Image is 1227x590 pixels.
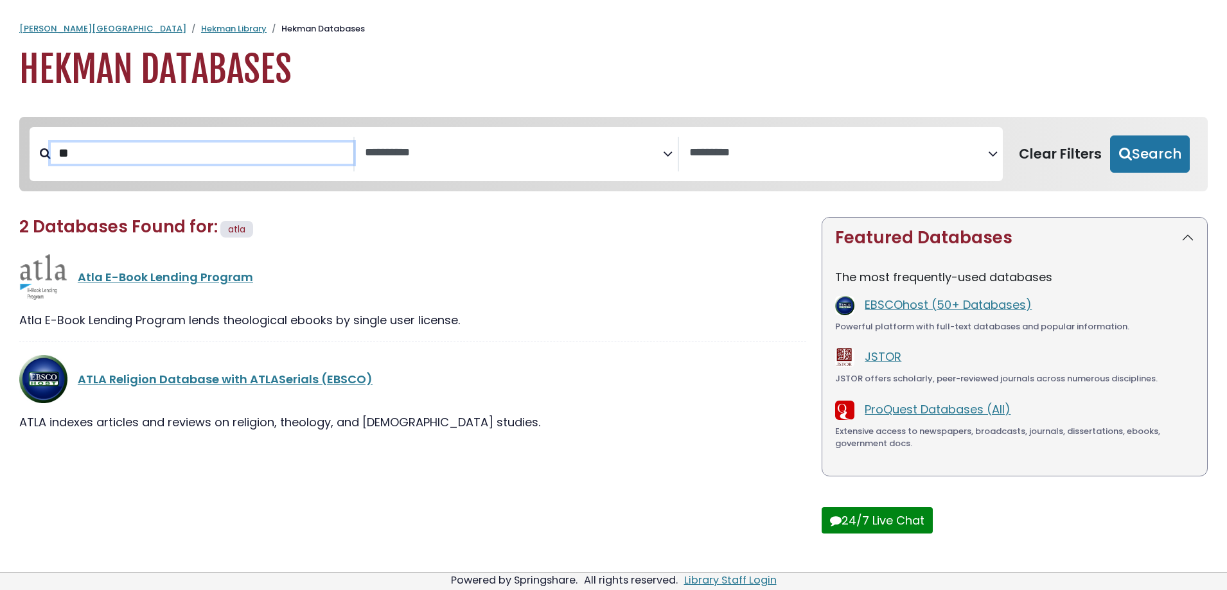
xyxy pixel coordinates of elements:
nav: Search filters [19,117,1208,191]
div: Extensive access to newspapers, broadcasts, journals, dissertations, ebooks, government docs. [835,425,1194,450]
span: 2 Databases Found for: [19,215,218,238]
a: [PERSON_NAME][GEOGRAPHIC_DATA] [19,22,186,35]
div: Atla E-Book Lending Program lends theological ebooks by single user license. [19,311,806,329]
a: Hekman Library [201,22,267,35]
div: All rights reserved. [582,573,680,587]
textarea: Search [689,146,988,160]
a: ATLA Religion Database with ATLASerials (EBSCO) [78,371,373,387]
div: Powerful platform with full-text databases and popular information. [835,320,1194,333]
div: Powered by Springshare. [449,573,579,587]
a: EBSCOhost (50+ Databases) [865,297,1032,313]
span: atla [228,223,245,236]
p: The most frequently-used databases [835,268,1194,286]
nav: breadcrumb [19,22,1208,35]
input: Search database by title or keyword [51,143,353,164]
div: JSTOR offers scholarly, peer-reviewed journals across numerous disciplines. [835,372,1194,385]
a: JSTOR [865,349,901,365]
button: 24/7 Live Chat [822,507,933,534]
a: Library Staff Login [684,573,777,587]
button: Featured Databases [822,218,1207,258]
a: ProQuest Databases (All) [865,401,1011,417]
li: Hekman Databases [267,22,365,35]
button: Submit for Search Results [1110,135,1190,173]
textarea: Search [365,146,664,160]
a: Atla E-Book Lending Program [78,269,253,285]
h1: Hekman Databases [19,48,1208,91]
button: Clear Filters [1011,135,1110,173]
div: ATLA indexes articles and reviews on religion, theology, and [DEMOGRAPHIC_DATA] studies. [19,413,806,431]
